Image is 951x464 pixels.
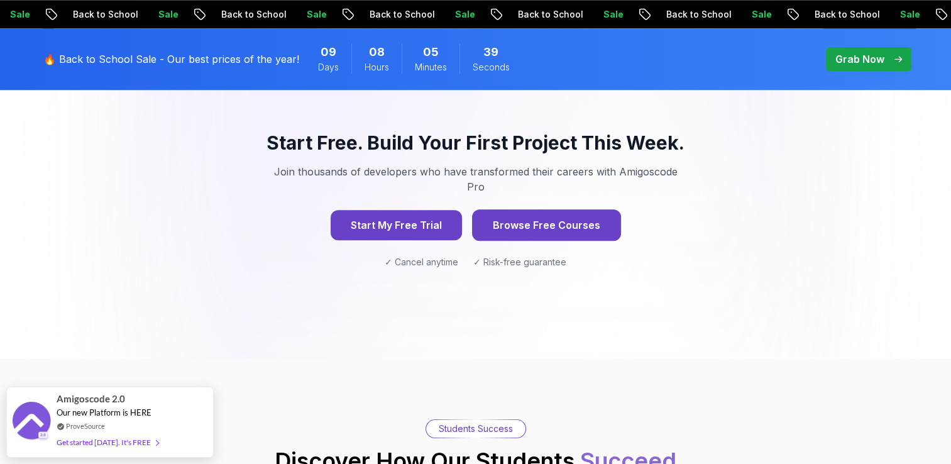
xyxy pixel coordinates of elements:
span: 9 Days [321,43,336,61]
p: Students Success [439,423,513,435]
p: Back to School [803,8,888,21]
span: ✓ Cancel anytime [385,256,458,268]
p: Sale [740,8,780,21]
button: Start My Free Trial [331,210,462,240]
p: Grab Now [835,52,884,67]
p: 🔥 Back to School Sale - Our best prices of the year! [43,52,299,67]
p: Sale [443,8,483,21]
span: 5 Minutes [423,43,439,61]
p: Back to School [654,8,740,21]
button: Browse Free Courses [472,209,621,241]
h3: Start Free. Build Your First Project This Week. [224,131,727,154]
span: Minutes [415,61,447,74]
p: Join thousands of developers who have transformed their careers with Amigoscode Pro [265,164,687,194]
p: Back to School [209,8,295,21]
p: Back to School [61,8,146,21]
span: ✓ Risk-free guarantee [473,256,566,268]
div: Get started [DATE]. It's FREE [57,435,158,450]
img: provesource social proof notification image [13,402,50,443]
span: Days [318,61,339,74]
a: ProveSource [66,421,105,431]
span: 8 Hours [369,43,385,61]
span: Seconds [473,61,510,74]
p: Sale [146,8,187,21]
span: Amigoscode 2.0 [57,392,125,406]
p: Back to School [506,8,591,21]
p: Sale [888,8,928,21]
p: Sale [591,8,632,21]
span: Our new Platform is HERE [57,407,151,417]
span: 39 Seconds [483,43,498,61]
p: Sale [295,8,335,21]
p: Back to School [358,8,443,21]
span: Hours [365,61,389,74]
